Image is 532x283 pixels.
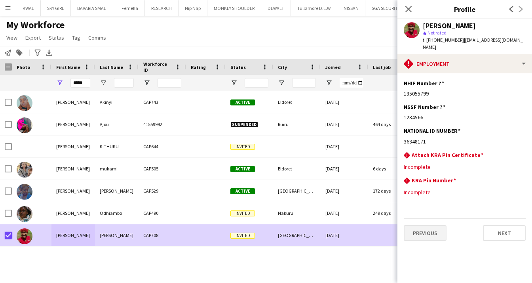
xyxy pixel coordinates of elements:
img: joyce mwangi [17,184,32,200]
span: Suspended [230,122,258,128]
div: [PERSON_NAME] [51,224,95,246]
div: Eldoret [273,91,321,113]
div: 41559992 [139,113,186,135]
div: Eldoret [273,158,321,180]
span: Export [25,34,41,41]
app-action-btn: Add to tag [15,48,24,57]
div: Employment [397,54,532,73]
h3: NSSF Number ? [404,103,445,111]
span: Active [230,188,255,194]
div: [DATE] [321,113,368,135]
button: Open Filter Menu [325,79,332,86]
span: Status [230,64,246,70]
button: SKY GIRL [41,0,71,16]
div: 249 days [368,202,416,224]
span: Tag [72,34,80,41]
button: Previous [404,225,446,241]
div: [DATE] [321,158,368,180]
input: First Name Filter Input [70,78,90,88]
div: 464 days [368,113,416,135]
img: Joyce mukami [17,162,32,178]
button: KWAL [16,0,41,16]
button: RESEARCH [145,0,179,16]
div: CAP490 [139,202,186,224]
div: [DATE] [321,136,368,157]
span: Comms [88,34,106,41]
app-action-btn: Advanced filters [33,48,42,57]
div: 172 days [368,180,416,202]
span: Active [230,166,255,172]
div: CAP743 [139,91,186,113]
button: Open Filter Menu [100,79,107,86]
a: Tag [69,33,84,43]
button: Femella [115,0,145,16]
div: [PERSON_NAME] [51,202,95,224]
span: | [EMAIL_ADDRESS][DOMAIN_NAME] [423,37,523,50]
div: Akinyi [95,91,139,113]
span: Photo [17,64,30,70]
div: [PERSON_NAME] [51,158,95,180]
h3: Attach KRA Pin Certificate [412,151,483,159]
div: [PERSON_NAME] [51,136,95,157]
button: SGA SECURITY [365,0,407,16]
input: City Filter Input [292,78,316,88]
img: Joyce Odhiambo [17,206,32,222]
button: DEWALT [261,0,291,16]
input: Joined Filter Input [340,78,363,88]
div: CAP529 [139,180,186,202]
span: Invited [230,210,255,216]
div: 36348171 [404,138,526,145]
h3: Profile [397,4,532,14]
input: Last Name Filter Input [114,78,134,88]
div: Ruiru [273,113,321,135]
app-action-btn: Export XLSX [44,48,54,57]
div: CAP644 [139,136,186,157]
img: Joyce Wangari [17,228,32,244]
div: [DATE] [321,202,368,224]
div: 1234566 [404,114,526,121]
span: Last job [373,64,391,70]
app-action-btn: Notify workforce [3,48,13,57]
div: [GEOGRAPHIC_DATA] [273,224,321,246]
img: Joyce Ayak Ajou [17,117,32,133]
div: [DATE] [321,180,368,202]
div: Nakuru [273,202,321,224]
span: Last Name [100,64,123,70]
div: [PERSON_NAME] [51,180,95,202]
div: 6 days [368,158,416,180]
input: Status Filter Input [245,78,268,88]
div: [PERSON_NAME] [95,224,139,246]
img: Joyce Akinyi [17,95,32,111]
div: Ajou [95,113,139,135]
span: My Workforce [6,19,65,31]
div: [PERSON_NAME] [51,113,95,135]
button: Open Filter Menu [143,79,150,86]
div: [PERSON_NAME] [95,180,139,202]
span: View [6,34,17,41]
a: Status [46,33,67,43]
div: [DATE] [321,91,368,113]
div: [DATE] [321,224,368,246]
span: Not rated [427,30,446,36]
div: Incomplete [404,163,526,170]
span: Joined [325,64,341,70]
span: Status [49,34,64,41]
span: t. [PHONE_NUMBER] [423,37,464,43]
span: Rating [191,64,206,70]
a: View [3,33,21,43]
button: MONKEY SHOULDER [207,0,261,16]
h3: NHIF Number ? [404,80,444,87]
span: City [278,64,287,70]
button: NISSAN [337,0,365,16]
div: CAP505 [139,158,186,180]
div: 135055799 [404,90,526,97]
button: Nip Nap [179,0,207,16]
button: BAVARIA SMALT [71,0,115,16]
span: Active [230,99,255,105]
button: Open Filter Menu [230,79,237,86]
button: Open Filter Menu [56,79,63,86]
span: First Name [56,64,80,70]
button: Open Filter Menu [278,79,285,86]
div: CAP708 [139,224,186,246]
div: mukami [95,158,139,180]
